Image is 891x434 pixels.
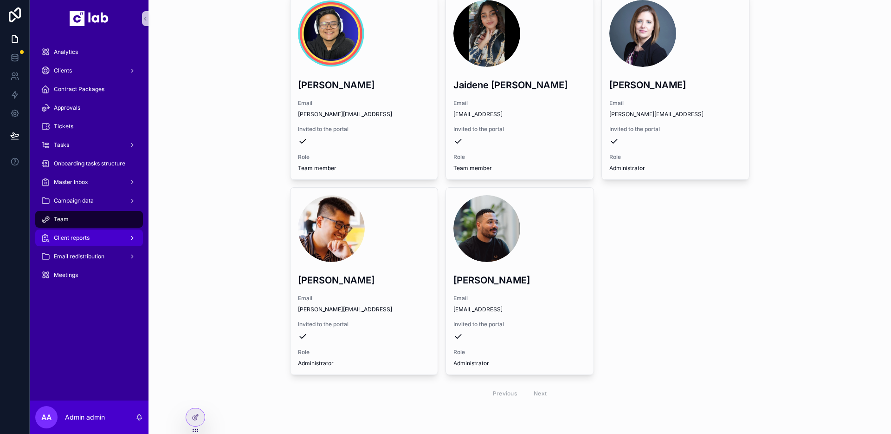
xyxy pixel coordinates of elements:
span: Team member [298,164,431,172]
span: Invited to the portal [453,125,586,133]
span: Contract Packages [54,85,104,93]
span: Administrator [453,360,586,367]
span: Invited to the portal [453,321,586,328]
span: Email [298,295,431,302]
a: Tasks [35,137,143,153]
span: Clients [54,67,72,74]
span: Client reports [54,234,90,242]
h3: [PERSON_NAME] [298,273,431,287]
span: Administrator [609,164,742,172]
span: Aa [41,412,52,423]
span: Email [609,99,742,107]
span: Analytics [54,48,78,56]
span: Role [453,153,586,161]
a: Campaign data [35,192,143,209]
a: Team [35,211,143,228]
span: Email redistribution [54,253,104,260]
span: Email [453,99,586,107]
span: Role [453,349,586,356]
a: Analytics [35,44,143,60]
span: Campaign data [54,197,94,204]
span: Meetings [54,271,78,279]
span: Role [298,153,431,161]
span: Role [298,349,431,356]
span: [PERSON_NAME][EMAIL_ADDRESS] [609,111,742,118]
a: Client reports [35,230,143,246]
span: Invited to the portal [298,321,431,328]
a: Email redistribution [35,248,143,265]
a: Tickets [35,118,143,135]
span: Master Inbox [54,178,88,186]
span: [EMAIL_ADDRESS] [453,111,586,118]
a: Onboarding tasks structure [35,155,143,172]
div: scrollable content [30,37,148,296]
span: Role [609,153,742,161]
a: Clients [35,62,143,79]
span: Email [453,295,586,302]
a: [PERSON_NAME]Email[EMAIL_ADDRESS]Invited to the portalRoleAdministrator [445,187,594,375]
span: Administrator [298,360,431,367]
span: Email [298,99,431,107]
span: Invited to the portal [609,125,742,133]
a: Approvals [35,99,143,116]
h3: Jaidene [PERSON_NAME] [453,78,586,92]
span: [PERSON_NAME][EMAIL_ADDRESS] [298,111,431,118]
h3: [PERSON_NAME] [298,78,431,92]
span: Invited to the portal [298,125,431,133]
span: Team [54,216,69,223]
img: App logo [70,11,109,26]
h3: [PERSON_NAME] [609,78,742,92]
span: Tickets [54,123,73,130]
h3: [PERSON_NAME] [453,273,586,287]
span: [EMAIL_ADDRESS] [453,306,586,313]
span: Approvals [54,104,80,112]
a: Meetings [35,267,143,283]
span: Tasks [54,141,69,149]
a: Master Inbox [35,174,143,191]
span: [PERSON_NAME][EMAIL_ADDRESS] [298,306,431,313]
a: Contract Packages [35,81,143,98]
p: Admin admin [65,413,105,422]
span: Onboarding tasks structure [54,160,125,167]
span: Team member [453,164,586,172]
a: [PERSON_NAME]Email[PERSON_NAME][EMAIL_ADDRESS]Invited to the portalRoleAdministrator [290,187,439,375]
